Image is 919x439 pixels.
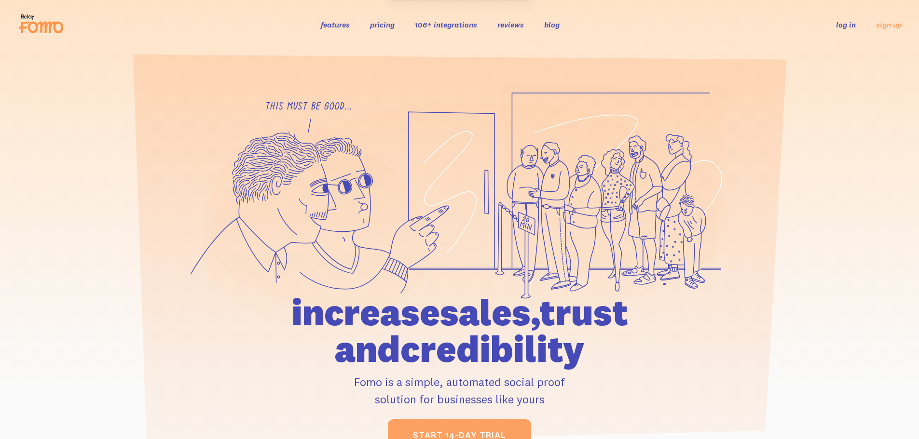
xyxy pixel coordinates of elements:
h1: increase sales, trust and credibility [236,294,683,367]
a: sign up [876,20,902,30]
a: pricing [370,20,395,29]
a: log in [836,20,856,29]
a: blog [544,20,560,29]
a: features [321,20,350,29]
a: reviews [497,20,524,29]
a: 106+ integrations [415,20,477,29]
p: Fomo is a simple, automated social proof solution for businesses like yours [236,373,683,408]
